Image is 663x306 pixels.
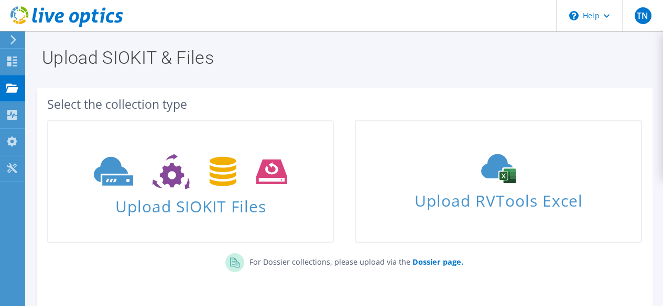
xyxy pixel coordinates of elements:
span: Upload RVTools Excel [356,187,640,209]
a: Upload SIOKIT Files [47,120,334,243]
a: Dossier page. [410,257,463,267]
span: Upload SIOKIT Files [48,192,333,214]
p: For Dossier collections, please upload via the [244,253,463,268]
span: TN [635,7,651,24]
h1: Upload SIOKIT & Files [42,49,642,66]
a: Upload RVTools Excel [355,120,642,243]
svg: \n [569,11,579,20]
b: Dossier page. [412,257,463,267]
div: Select the collection type [47,98,642,110]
